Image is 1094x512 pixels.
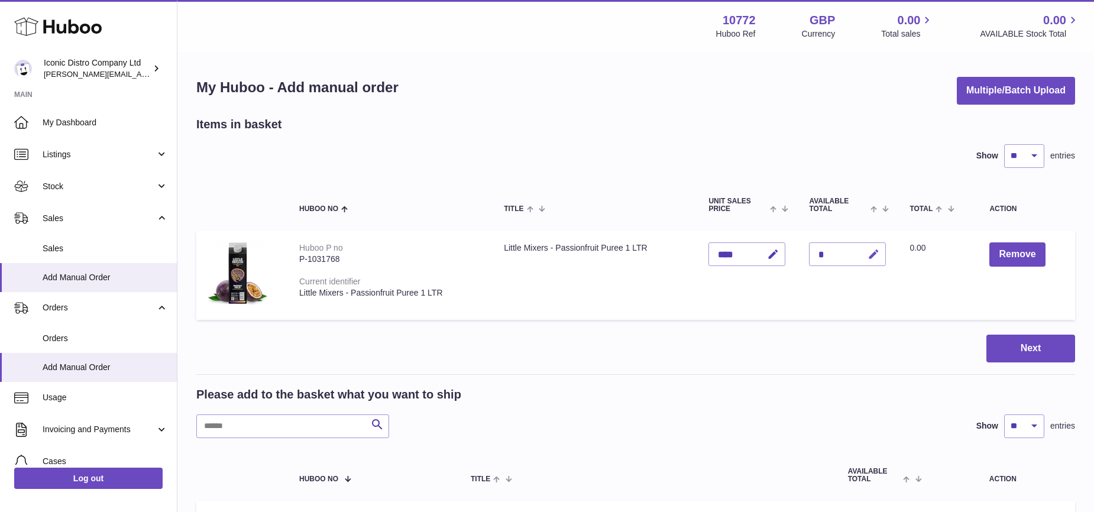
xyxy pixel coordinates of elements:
[43,456,168,467] span: Cases
[299,243,343,252] div: Huboo P no
[976,420,998,432] label: Show
[931,456,1075,495] th: Action
[471,475,490,483] span: Title
[881,12,934,40] a: 0.00 Total sales
[299,254,480,265] div: P-1031768
[43,333,168,344] span: Orders
[723,12,756,28] strong: 10772
[802,28,836,40] div: Currency
[43,149,156,160] span: Listings
[492,231,697,320] td: Little Mixers - Passionfruit Puree 1 LTR
[986,335,1075,362] button: Next
[716,28,756,40] div: Huboo Ref
[881,28,934,40] span: Total sales
[196,78,399,97] h1: My Huboo - Add manual order
[14,60,32,77] img: paul@iconicdistro.com
[980,12,1080,40] a: 0.00 AVAILABLE Stock Total
[809,197,868,213] span: AVAILABLE Total
[196,387,461,403] h2: Please add to the basket what you want to ship
[43,181,156,192] span: Stock
[1050,150,1075,161] span: entries
[898,12,921,28] span: 0.00
[43,272,168,283] span: Add Manual Order
[909,243,925,252] span: 0.00
[708,197,767,213] span: Unit Sales Price
[43,392,168,403] span: Usage
[976,150,998,161] label: Show
[980,28,1080,40] span: AVAILABLE Stock Total
[14,468,163,489] a: Log out
[1043,12,1066,28] span: 0.00
[504,205,523,213] span: Title
[196,116,282,132] h2: Items in basket
[299,475,338,483] span: Huboo no
[44,69,237,79] span: [PERSON_NAME][EMAIL_ADDRESS][DOMAIN_NAME]
[43,243,168,254] span: Sales
[299,277,361,286] div: Current identifier
[43,424,156,435] span: Invoicing and Payments
[43,302,156,313] span: Orders
[43,213,156,224] span: Sales
[44,57,150,80] div: Iconic Distro Company Ltd
[957,77,1075,105] button: Multiple/Batch Upload
[299,205,338,213] span: Huboo no
[43,362,168,373] span: Add Manual Order
[989,242,1045,267] button: Remove
[810,12,835,28] strong: GBP
[299,287,480,299] div: Little Mixers - Passionfruit Puree 1 LTR
[208,242,267,305] img: Little Mixers - Passionfruit Puree 1 LTR
[909,205,933,213] span: Total
[848,468,901,483] span: AVAILABLE Total
[989,205,1063,213] div: Action
[1050,420,1075,432] span: entries
[43,117,168,128] span: My Dashboard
